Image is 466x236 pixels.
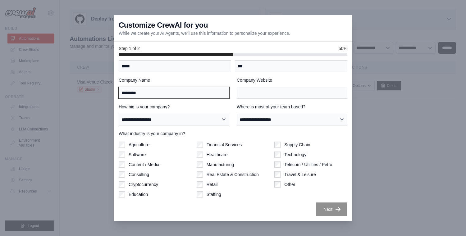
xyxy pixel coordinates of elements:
label: Technology [284,152,306,158]
h3: Customize CrewAI for you [119,20,208,30]
label: Consulting [129,171,149,178]
span: 50% [339,45,347,52]
p: While we create your AI Agents, we'll use this information to personalize your experience. [119,30,290,36]
label: Education [129,191,148,197]
button: Next [316,202,347,216]
iframe: Chat Widget [435,206,466,236]
label: Real Estate & Construction [207,171,259,178]
span: Step 1 of 2 [119,45,140,52]
label: Travel & Leisure [284,171,316,178]
label: Agriculture [129,142,149,148]
label: Staffing [207,191,221,197]
label: Cryptocurrency [129,181,158,188]
label: Retail [207,181,218,188]
label: Company Name [119,77,229,83]
label: Content / Media [129,161,159,168]
label: Software [129,152,146,158]
label: Company Website [237,77,347,83]
label: Other [284,181,295,188]
label: Supply Chain [284,142,310,148]
label: Telecom / Utilities / Petro [284,161,332,168]
label: Manufacturing [207,161,234,168]
label: Where is most of your team based? [237,104,347,110]
label: How big is your company? [119,104,229,110]
label: What industry is your company in? [119,130,347,137]
label: Financial Services [207,142,242,148]
label: Healthcare [207,152,228,158]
